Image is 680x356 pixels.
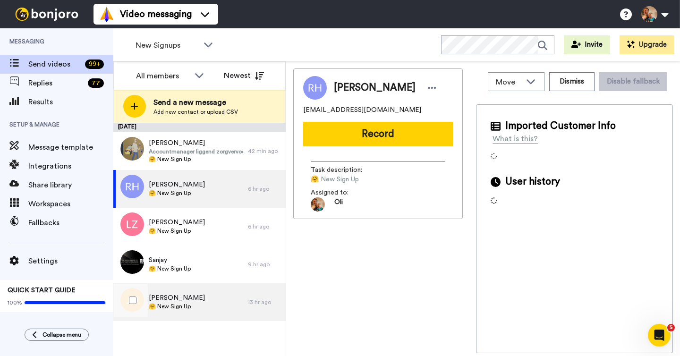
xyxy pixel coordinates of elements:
button: Upgrade [620,35,674,54]
span: [PERSON_NAME] [149,218,205,227]
span: Move [496,76,521,88]
span: Sanjay [149,255,191,265]
span: Accountmanager liggend zorgvervoer [149,148,243,155]
span: Fallbacks [28,217,113,229]
img: 5087268b-a063-445d-b3f7-59d8cce3615b-1541509651.jpg [311,197,325,212]
div: 42 min ago [248,147,281,155]
span: 🤗 New Sign Up [149,189,205,197]
div: 6 hr ago [248,223,281,230]
span: QUICK START GUIDE [8,287,76,294]
span: 🤗 New Sign Up [149,155,243,163]
span: [PERSON_NAME] [149,293,205,303]
div: 99 + [85,59,104,69]
span: Assigned to: [311,188,377,197]
button: Record [303,122,453,146]
button: Disable fallback [599,72,667,91]
img: bj-logo-header-white.svg [11,8,82,21]
span: User history [505,175,560,189]
span: Video messaging [120,8,192,21]
div: What is this? [493,133,538,144]
span: Integrations [28,161,113,172]
button: Invite [564,35,610,54]
div: [DATE] [113,123,286,132]
span: [EMAIL_ADDRESS][DOMAIN_NAME] [303,105,421,115]
span: Results [28,96,113,108]
img: Image of Rob Henson [303,76,327,100]
div: 6 hr ago [248,185,281,193]
img: lz.png [120,212,144,236]
button: Dismiss [549,72,595,91]
span: Collapse menu [42,331,81,339]
button: Newest [217,66,271,85]
img: 4660c548-dce3-4640-a434-5d6e613bc5db.jpg [120,137,144,161]
span: 🤗 New Sign Up [149,303,205,310]
img: 6fc044f6-6357-4fb3-b5ee-543aa500fdd1.jpg [120,250,144,274]
span: 5 [667,324,675,331]
span: Send videos [28,59,81,70]
span: Task description : [311,165,377,175]
span: 🤗 New Sign Up [149,265,191,272]
button: Collapse menu [25,329,89,341]
span: Workspaces [28,198,113,210]
span: 🤗 New Sign Up [311,175,400,184]
span: Send a new message [153,97,238,108]
span: Settings [28,255,113,267]
span: 100% [8,299,22,306]
img: vm-color.svg [99,7,114,22]
span: Imported Customer Info [505,119,616,133]
img: rh.png [120,175,144,198]
div: 77 [88,78,104,88]
span: [PERSON_NAME] [334,81,416,95]
span: [PERSON_NAME] [149,138,243,148]
iframe: Intercom live chat [648,324,671,347]
span: Add new contact or upload CSV [153,108,238,116]
div: All members [136,70,190,82]
span: Share library [28,179,113,191]
span: [PERSON_NAME] [149,180,205,189]
span: New Signups [136,40,199,51]
span: 🤗 New Sign Up [149,227,205,235]
span: Oli [334,197,343,212]
div: 13 hr ago [248,298,281,306]
div: 9 hr ago [248,261,281,268]
span: Message template [28,142,113,153]
span: Replies [28,77,84,89]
